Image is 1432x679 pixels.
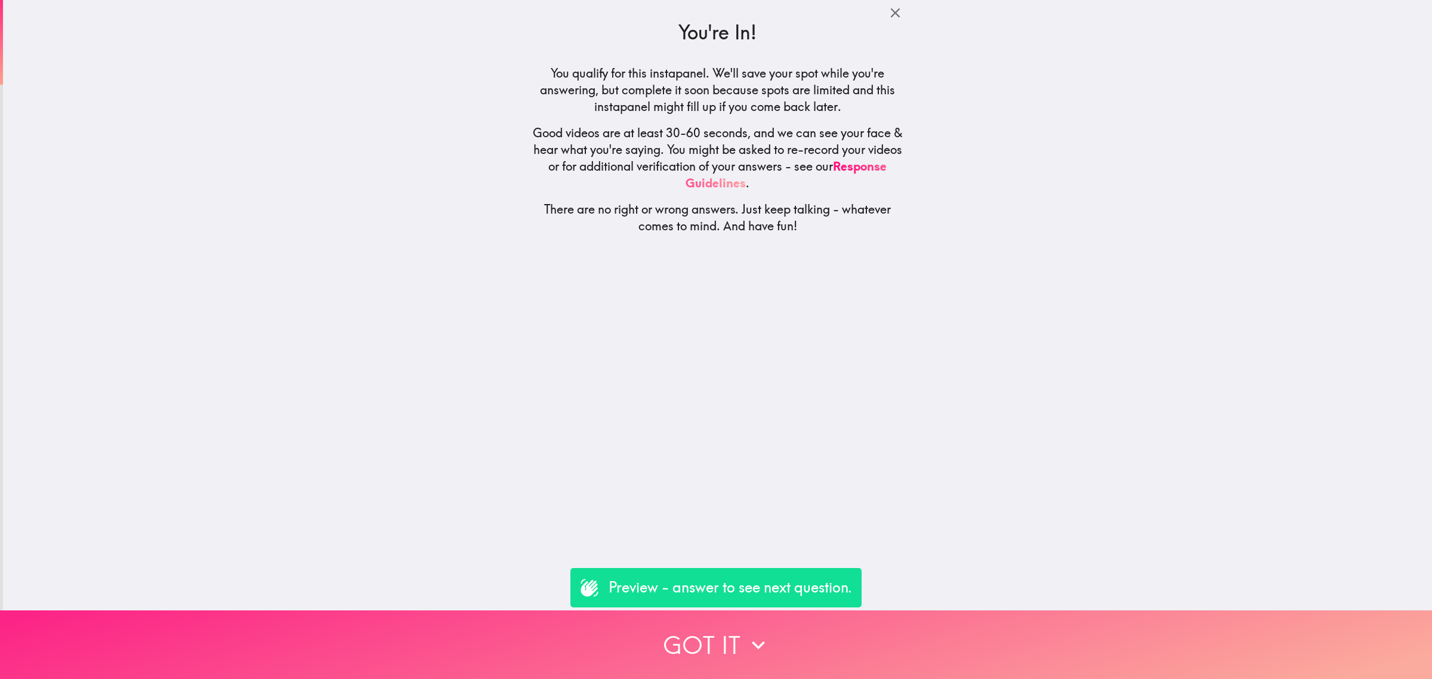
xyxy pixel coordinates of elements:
h5: There are no right or wrong answers. Just keep talking - whatever comes to mind. And have fun! [532,201,904,234]
a: Response Guidelines [686,159,887,190]
h5: Good videos are at least 30-60 seconds, and we can see your face & hear what you're saying. You m... [532,125,904,192]
h3: You're In! [532,19,904,46]
h5: You qualify for this instapanel. We'll save your spot while you're answering, but complete it soo... [532,65,904,115]
p: Preview - answer to see next question. [609,578,852,598]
